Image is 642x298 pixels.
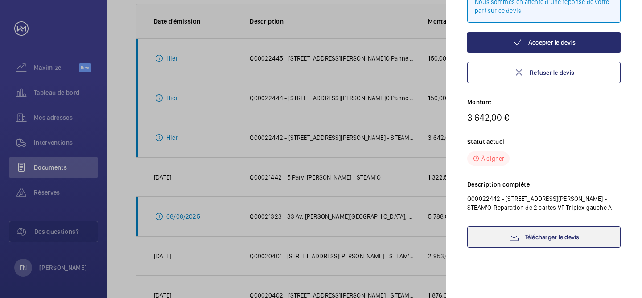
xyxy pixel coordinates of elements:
p: Montant [467,98,621,106]
p: 3 642,00 € [467,112,621,123]
button: Refuser le devis [467,62,621,83]
p: À signer [481,154,504,163]
p: Description complète [467,180,621,189]
a: Télécharger le devis [467,226,621,248]
p: Statut actuel [467,137,621,146]
p: Q00022442 - [STREET_ADDRESS][PERSON_NAME] - STEAM'O-Reparation de 2 cartes VF Triplex gauche A [467,194,621,212]
button: Accepter le devis [467,32,621,53]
